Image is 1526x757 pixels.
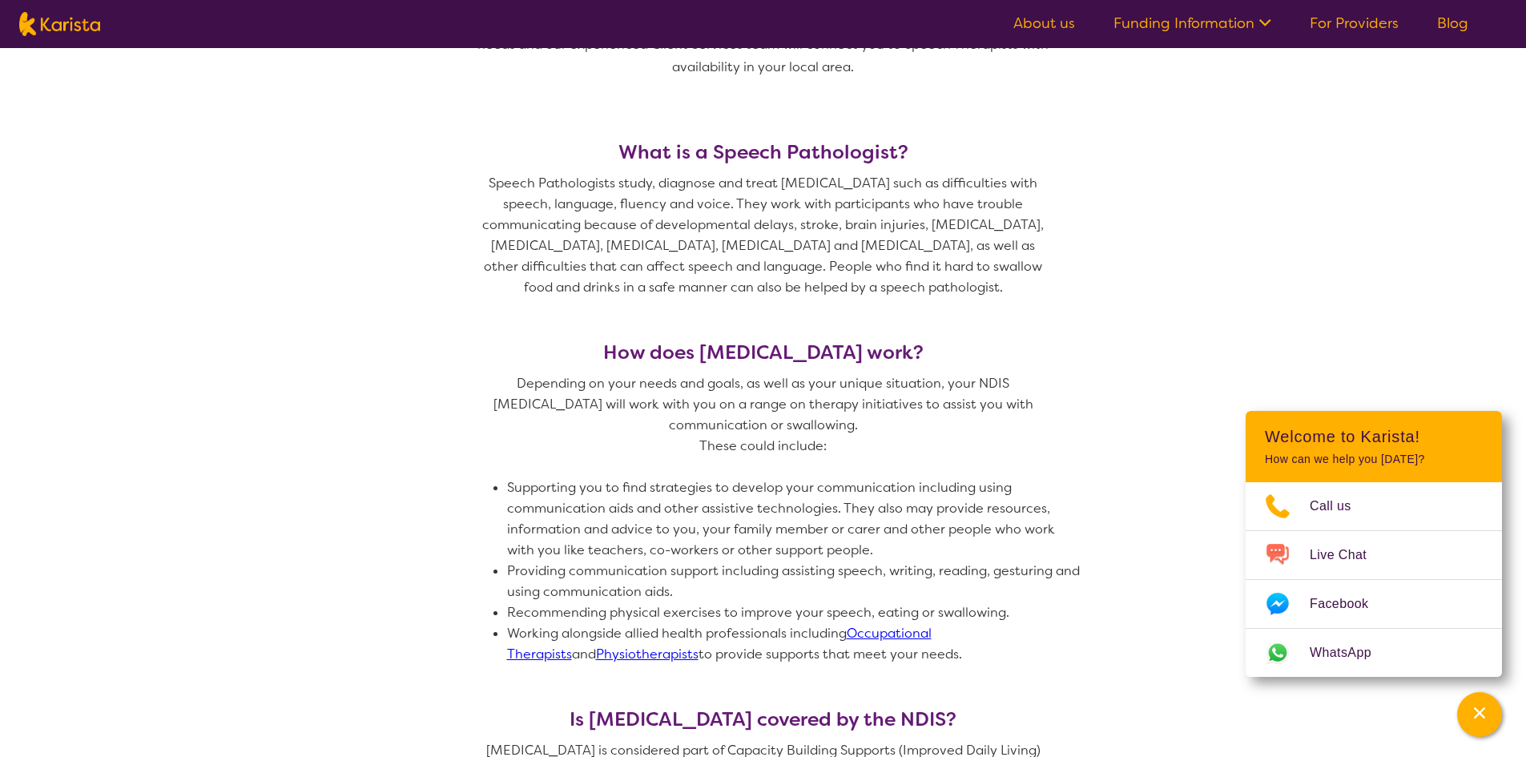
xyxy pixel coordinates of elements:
[1246,629,1502,677] a: Web link opens in a new tab.
[475,173,1052,298] p: Speech Pathologists study, diagnose and treat [MEDICAL_DATA] such as difficulties with speech, la...
[1310,641,1391,665] span: WhatsApp
[475,141,1052,163] h3: What is a Speech Pathologist?
[1113,14,1271,33] a: Funding Information
[507,477,1084,561] li: Supporting you to find strategies to develop your communication including using communication aid...
[1457,692,1502,737] button: Channel Menu
[1310,14,1399,33] a: For Providers
[1246,411,1502,677] div: Channel Menu
[507,602,1084,623] li: Recommending physical exercises to improve your speech, eating or swallowing.
[475,708,1052,731] h3: Is [MEDICAL_DATA] covered by the NDIS?
[1437,14,1468,33] a: Blog
[507,561,1084,602] li: Providing communication support including assisting speech, writing, reading, gesturing and using...
[1310,543,1386,567] span: Live Chat
[1265,453,1483,466] p: How can we help you [DATE]?
[493,375,1037,454] span: Depending on your needs and goals, as well as your unique situation, your NDIS [MEDICAL_DATA] wil...
[19,12,100,36] img: Karista logo
[1310,494,1371,518] span: Call us
[1265,427,1483,446] h2: Welcome to Karista!
[475,341,1052,364] h3: How does [MEDICAL_DATA] work?
[596,646,699,662] a: Physiotherapists
[1310,592,1387,616] span: Facebook
[507,623,1084,665] li: Working alongside allied health professionals including and to provide supports that meet your ne...
[1246,482,1502,677] ul: Choose channel
[1013,14,1075,33] a: About us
